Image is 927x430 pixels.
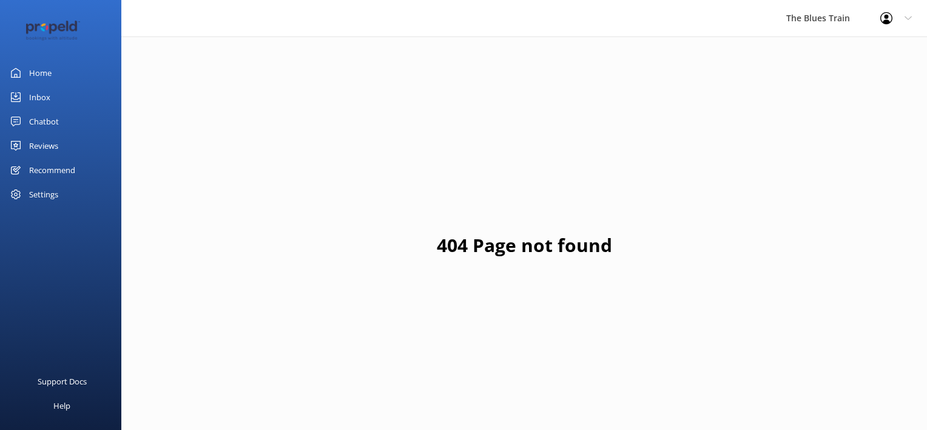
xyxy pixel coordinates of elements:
[29,85,50,109] div: Inbox
[38,369,87,394] div: Support Docs
[18,21,88,41] img: 12-1677471078.png
[29,158,75,182] div: Recommend
[29,134,58,158] div: Reviews
[29,109,59,134] div: Chatbot
[53,394,70,418] div: Help
[29,61,52,85] div: Home
[29,182,58,206] div: Settings
[437,231,612,260] h1: 404 Page not found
